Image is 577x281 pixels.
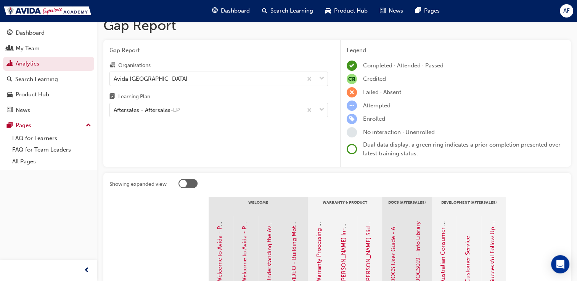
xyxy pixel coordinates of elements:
span: Dual data display; a green ring indicates a prior completion presented over latest training status. [363,141,561,157]
span: learningplan-icon [109,94,115,101]
a: news-iconNews [374,3,409,19]
span: up-icon [86,121,91,131]
img: Trak [4,6,92,15]
span: down-icon [319,74,325,84]
button: Pages [3,118,94,133]
div: Pages [16,121,31,130]
span: learningRecordVerb_ATTEMPT-icon [347,101,357,111]
div: Legend [347,46,565,55]
a: My Team [3,42,94,56]
span: Search Learning [270,6,313,15]
h1: Gap Report [103,17,571,34]
div: Avida [GEOGRAPHIC_DATA] [114,74,188,83]
span: Completed · Attended · Passed [363,62,444,69]
span: AF [563,6,570,15]
a: Analytics [3,57,94,71]
div: Aftersales - Aftersales-LP [114,106,180,115]
span: news-icon [7,107,13,114]
div: Search Learning [15,75,58,84]
a: News [3,103,94,117]
a: All Pages [9,156,94,168]
div: Welcome [209,197,308,216]
span: search-icon [262,6,267,16]
a: search-iconSearch Learning [256,3,319,19]
span: null-icon [347,74,357,84]
span: organisation-icon [109,62,115,69]
span: Gap Report [109,46,328,55]
div: Dashboard [16,29,45,37]
span: Attempted [363,102,391,109]
span: news-icon [380,6,386,16]
span: learningRecordVerb_FAIL-icon [347,87,357,97]
a: Product Hub [3,88,94,102]
a: FAQ for Team Leaders [9,144,94,156]
span: pages-icon [7,122,13,129]
span: car-icon [325,6,331,16]
span: chart-icon [7,61,13,67]
span: Credited [363,75,386,82]
div: DOCS (Aftersales) [382,197,432,216]
span: people-icon [7,45,13,52]
div: Showing expanded view [109,180,167,188]
div: My Team [16,44,40,53]
span: No interaction · Unenrolled [363,129,435,136]
span: learningRecordVerb_ENROLL-icon [347,114,357,124]
div: Open Intercom Messenger [551,255,569,273]
div: Organisations [118,62,151,69]
a: Dashboard [3,26,94,40]
a: FAQ for Learners [9,133,94,144]
button: DashboardMy TeamAnalyticsSearch LearningProduct HubNews [3,24,94,118]
a: Search Learning [3,72,94,86]
div: Warranty & Product [308,197,382,216]
span: pages-icon [415,6,421,16]
span: Product Hub [334,6,368,15]
div: Learning Plan [118,93,150,101]
span: guage-icon [212,6,218,16]
span: News [389,6,403,15]
div: Product Hub [16,90,49,99]
a: car-iconProduct Hub [319,3,374,19]
span: learningRecordVerb_NONE-icon [347,127,357,137]
a: guage-iconDashboard [206,3,256,19]
span: down-icon [319,105,325,115]
span: Enrolled [363,115,385,122]
span: Pages [424,6,440,15]
span: prev-icon [84,266,90,275]
span: Failed · Absent [363,89,401,96]
a: pages-iconPages [409,3,446,19]
span: learningRecordVerb_COMPLETE-icon [347,61,357,71]
button: AF [560,4,573,18]
div: Development (Aftersales) [432,197,506,216]
span: guage-icon [7,30,13,37]
div: News [16,106,30,115]
span: car-icon [7,91,13,98]
span: Dashboard [221,6,250,15]
span: search-icon [7,76,12,83]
